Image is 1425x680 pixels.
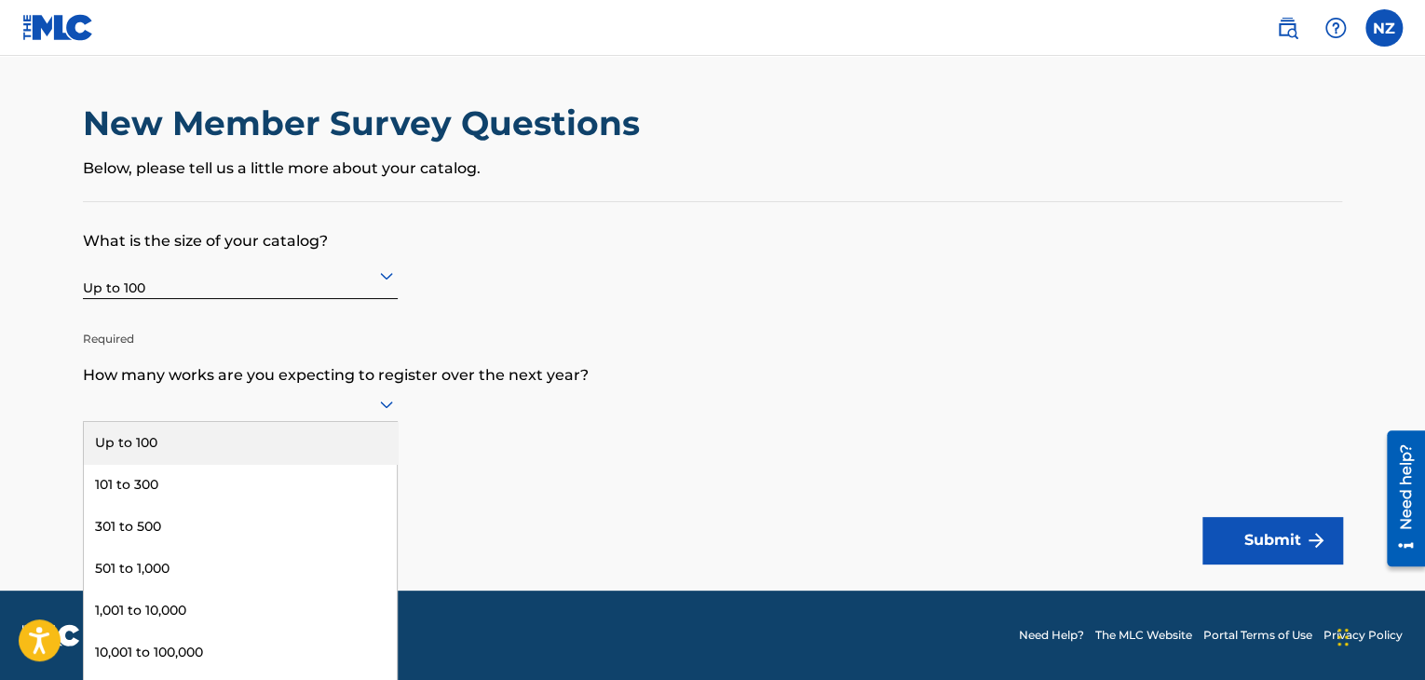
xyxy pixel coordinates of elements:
img: search [1276,17,1298,39]
img: help [1324,17,1347,39]
button: Submit [1202,517,1342,564]
div: Help [1317,9,1354,47]
p: What is the size of your catalog? [83,202,1342,252]
p: How many works are you expecting to register over the next year? [83,336,1342,387]
h2: New Member Survey Questions [83,102,649,144]
a: Need Help? [1019,627,1084,644]
p: Required [83,303,398,347]
div: Up to 100 [84,422,397,464]
div: 501 to 1,000 [84,548,397,590]
div: 10,001 to 100,000 [84,632,397,673]
img: logo [22,624,80,646]
img: f7272a7cc735f4ea7f67.svg [1305,529,1327,551]
iframe: Resource Center [1373,424,1425,574]
iframe: Chat Widget [1332,591,1425,680]
a: The MLC Website [1095,627,1192,644]
div: Widget chat [1332,591,1425,680]
div: 301 to 500 [84,506,397,548]
div: User Menu [1365,9,1403,47]
div: Up to 100 [83,252,398,298]
a: Portal Terms of Use [1203,627,1312,644]
div: Trascina [1337,609,1349,665]
a: Privacy Policy [1323,627,1403,644]
a: Public Search [1269,9,1306,47]
div: 101 to 300 [84,464,397,506]
img: MLC Logo [22,14,94,41]
p: Below, please tell us a little more about your catalog. [83,157,1342,180]
div: 1,001 to 10,000 [84,590,397,632]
